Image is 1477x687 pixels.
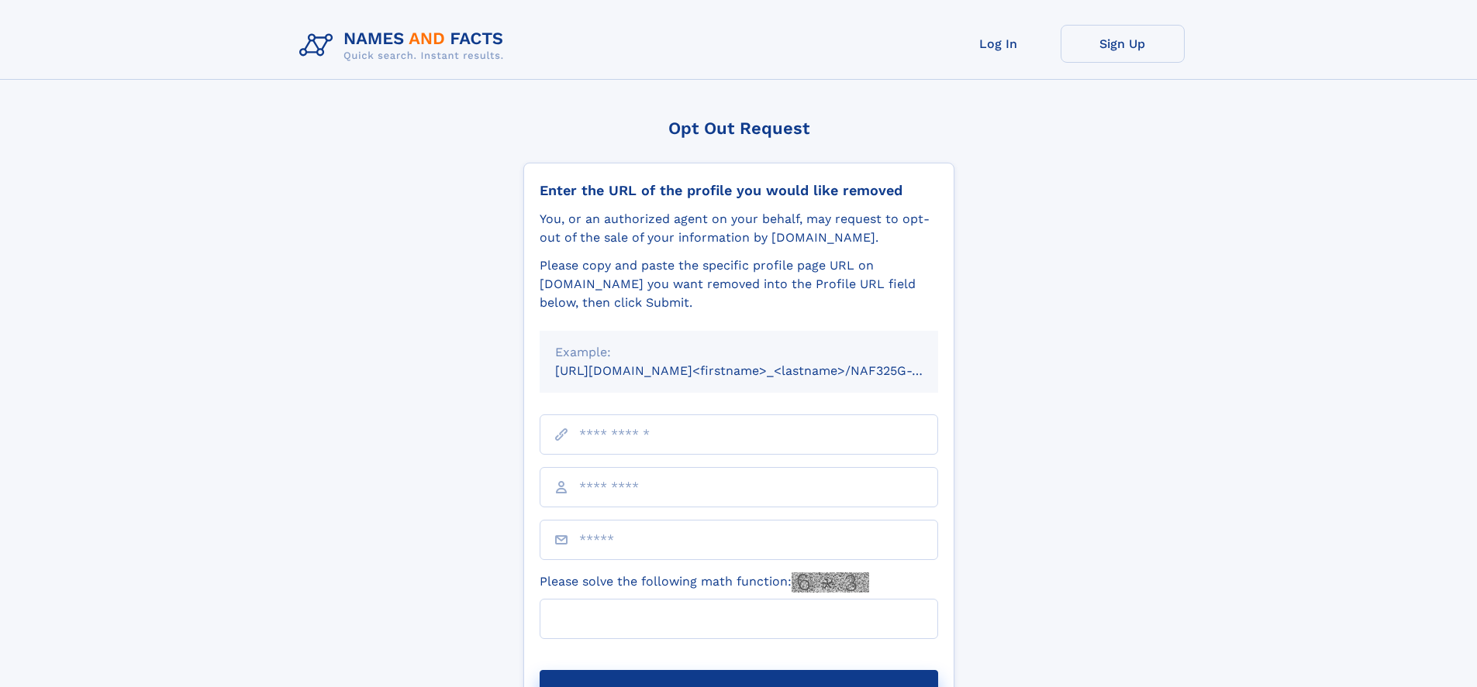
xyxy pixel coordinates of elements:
[540,256,938,312] div: Please copy and paste the specific profile page URL on [DOMAIN_NAME] you want removed into the Pr...
[293,25,516,67] img: Logo Names and Facts
[540,572,869,593] label: Please solve the following math function:
[1061,25,1185,63] a: Sign Up
[937,25,1061,63] a: Log In
[540,210,938,247] div: You, or an authorized agent on your behalf, may request to opt-out of the sale of your informatio...
[523,119,954,138] div: Opt Out Request
[540,182,938,199] div: Enter the URL of the profile you would like removed
[555,363,968,378] small: [URL][DOMAIN_NAME]<firstname>_<lastname>/NAF325G-xxxxxxxx
[555,343,923,362] div: Example:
